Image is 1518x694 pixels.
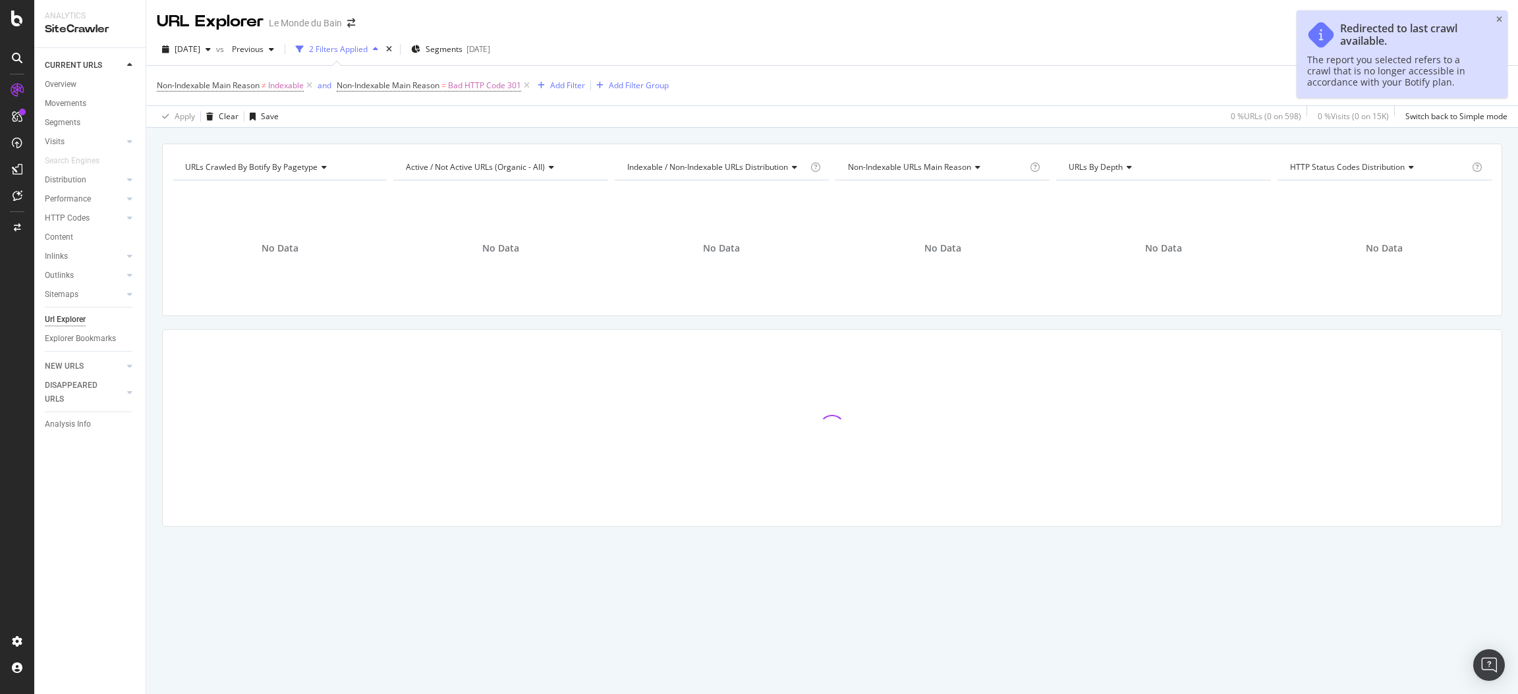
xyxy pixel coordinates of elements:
[45,135,123,149] a: Visits
[406,39,495,60] button: Segments[DATE]
[45,379,111,406] div: DISAPPEARED URLS
[45,360,84,373] div: NEW URLS
[309,43,368,55] div: 2 Filters Applied
[45,211,123,225] a: HTTP Codes
[183,157,375,178] h4: URLs Crawled By Botify By pagetype
[337,80,439,91] span: Non-Indexable Main Reason
[45,250,123,263] a: Inlinks
[1405,111,1507,122] div: Switch back to Simple mode
[45,192,123,206] a: Performance
[227,43,264,55] span: Previous
[1145,242,1182,255] span: No Data
[157,80,260,91] span: Non-Indexable Main Reason
[550,80,585,91] div: Add Filter
[848,161,971,173] span: Non-Indexable URLs Main Reason
[441,80,446,91] span: =
[45,269,74,282] div: Outlinks
[227,39,279,60] button: Previous
[45,135,65,149] div: Visits
[532,78,585,93] button: Add Filter
[244,106,279,127] button: Save
[219,111,239,122] div: Clear
[45,332,136,346] a: Explorer Bookmarks
[383,43,395,56] div: times
[845,157,1027,178] h4: Non-Indexable URLs Main Reason
[262,242,298,255] span: No Data
[1366,242,1403,255] span: No Data
[347,18,355,28] div: arrow-right-arrow-left
[45,116,80,130] div: Segments
[261,111,279,122] div: Save
[45,417,91,431] div: Analysis Info
[1290,161,1405,173] span: HTTP Status Codes Distribution
[45,173,86,187] div: Distribution
[45,59,123,72] a: CURRENT URLS
[1473,649,1505,681] div: Open Intercom Messenger
[1287,157,1469,178] h4: HTTP Status Codes Distribution
[45,154,113,168] a: Search Engines
[175,111,195,122] div: Apply
[403,157,596,178] h4: Active / Not Active URLs
[924,242,961,255] span: No Data
[262,80,266,91] span: ≠
[482,242,519,255] span: No Data
[406,161,545,173] span: Active / Not Active URLs (organic - all)
[45,78,136,92] a: Overview
[45,173,123,187] a: Distribution
[466,43,490,55] div: [DATE]
[1231,111,1301,122] div: 0 % URLs ( 0 on 598 )
[45,59,102,72] div: CURRENT URLS
[1307,54,1484,88] div: The report you selected refers to a crawl that is no longer accessible in accordance with your Bo...
[591,78,669,93] button: Add Filter Group
[45,288,123,302] a: Sitemaps
[157,106,195,127] button: Apply
[1318,111,1389,122] div: 0 % Visits ( 0 on 15K )
[291,39,383,60] button: 2 Filters Applied
[45,11,135,22] div: Analytics
[318,80,331,91] div: and
[45,116,136,130] a: Segments
[175,43,200,55] span: 2025 Sep. 10th
[45,230,136,244] a: Content
[45,288,78,302] div: Sitemaps
[1340,22,1484,47] div: Redirected to last crawl available.
[45,97,86,111] div: Movements
[201,106,239,127] button: Clear
[1496,16,1502,24] div: close toast
[45,22,135,37] div: SiteCrawler
[45,313,136,327] a: Url Explorer
[1400,106,1507,127] button: Switch back to Simple mode
[45,192,91,206] div: Performance
[216,43,227,55] span: vs
[45,269,123,282] a: Outlinks
[703,242,740,255] span: No Data
[45,230,73,244] div: Content
[45,97,136,111] a: Movements
[448,76,521,95] span: Bad HTTP Code 301
[627,161,788,173] span: Indexable / Non-Indexable URLs distribution
[268,76,304,95] span: Indexable
[157,39,216,60] button: [DATE]
[185,161,318,173] span: URLs Crawled By Botify By pagetype
[318,79,331,92] button: and
[157,11,264,33] div: URL Explorer
[45,417,136,431] a: Analysis Info
[269,16,342,30] div: Le Monde du Bain
[1066,157,1258,178] h4: URLs by Depth
[45,360,123,373] a: NEW URLS
[45,154,99,168] div: Search Engines
[625,157,808,178] h4: Indexable / Non-Indexable URLs Distribution
[45,250,68,263] div: Inlinks
[1069,161,1123,173] span: URLs by Depth
[426,43,463,55] span: Segments
[45,78,76,92] div: Overview
[45,379,123,406] a: DISAPPEARED URLS
[45,211,90,225] div: HTTP Codes
[45,332,116,346] div: Explorer Bookmarks
[45,313,86,327] div: Url Explorer
[609,80,669,91] div: Add Filter Group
